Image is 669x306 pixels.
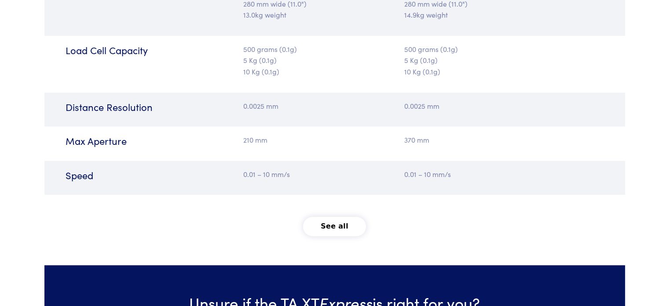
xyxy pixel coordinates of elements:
[243,100,329,112] p: 0.0025 mm
[243,44,329,77] p: 500 grams (0.1g) 5 Kg (0.1g) 10 Kg (0.1g)
[66,134,233,148] h6: Max Aperture
[404,134,571,146] p: 370 mm
[404,100,571,112] p: 0.0025 mm
[66,169,233,182] h6: Speed
[243,169,329,180] p: 0.01 – 10 mm/s
[66,100,233,114] h6: Distance Resolution
[303,217,366,236] button: See all
[66,44,233,57] h6: Load Cell Capacity
[404,169,571,180] p: 0.01 – 10 mm/s
[404,44,571,77] p: 500 grams (0.1g) 5 Kg (0.1g) 10 Kg (0.1g)
[243,134,329,146] p: 210 mm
